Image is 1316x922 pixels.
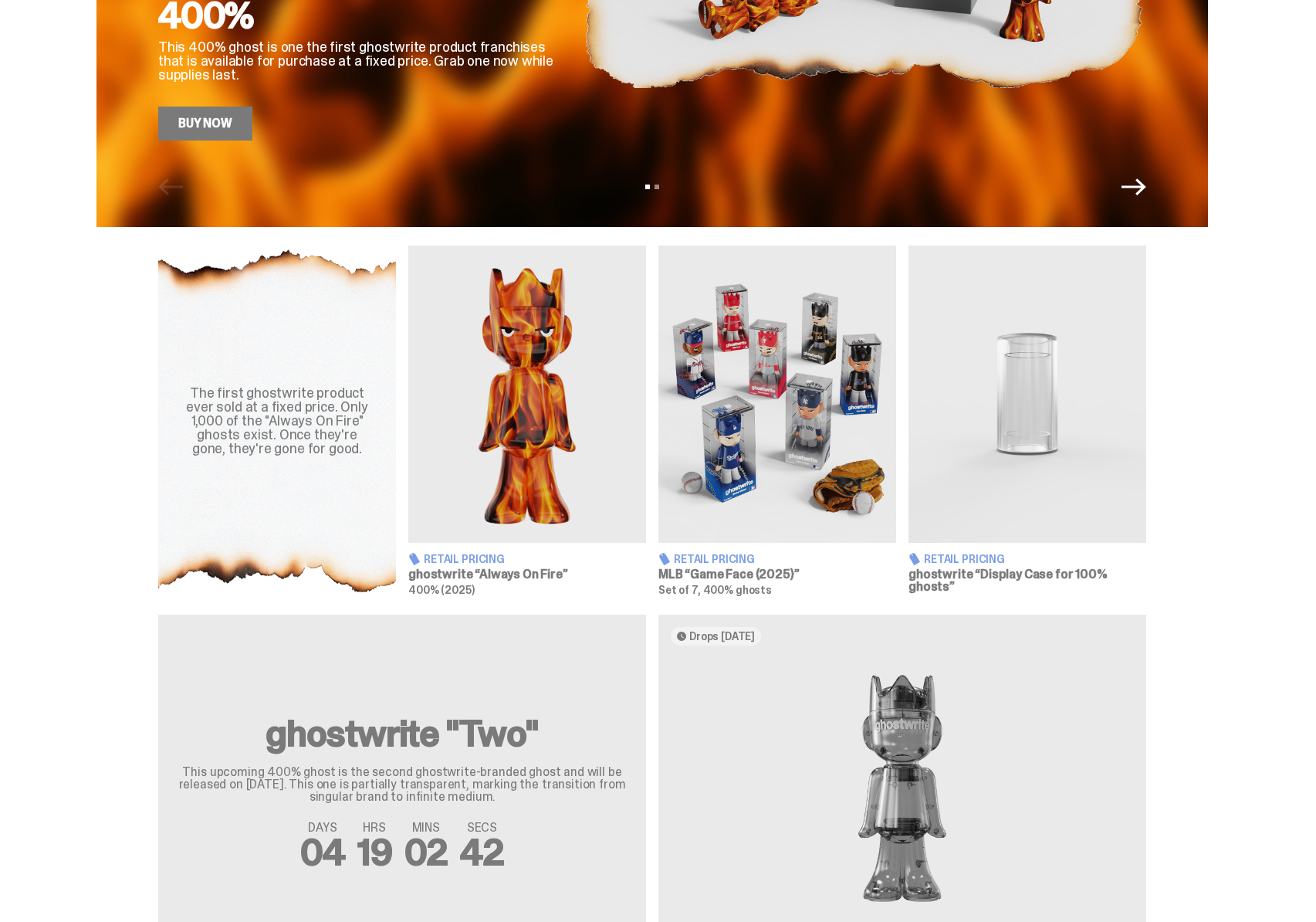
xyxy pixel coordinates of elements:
span: HRS [357,822,392,834]
p: This upcoming 400% ghost is the second ghostwrite-branded ghost and will be released on [DATE]. T... [177,766,628,803]
span: Set of 7, 400% ghosts [658,583,772,597]
button: View slide 1 [645,185,650,189]
a: Buy Now [158,107,252,141]
a: Display Case for 100% ghosts Retail Pricing [908,246,1146,596]
p: This 400% ghost is one the first ghostwrite product franchises that is available for purchase at ... [158,40,560,82]
span: 400% (2025) [408,583,474,597]
img: Two [671,658,1134,919]
span: 02 [404,828,448,876]
span: Retail Pricing [674,554,755,564]
span: SECS [460,822,504,834]
a: Always On Fire Retail Pricing [408,246,646,596]
span: Retail Pricing [424,554,505,564]
span: 19 [357,828,392,876]
span: MINS [404,822,448,834]
span: Retail Pricing [924,554,1005,564]
span: DAYS [300,822,345,834]
img: Game Face (2025) [658,246,896,543]
h3: ghostwrite “Display Case for 100% ghosts” [908,568,1146,593]
img: Always On Fire [408,246,646,543]
span: 42 [460,828,504,876]
button: Next [1121,175,1146,199]
h3: ghostwrite “Always On Fire” [408,568,646,581]
a: Game Face (2025) Retail Pricing [658,246,896,596]
span: 04 [300,828,345,876]
h2: ghostwrite "Two" [177,715,628,752]
button: View slide 2 [655,185,659,189]
img: Display Case for 100% ghosts [908,246,1146,543]
h3: MLB “Game Face (2025)” [658,568,896,581]
div: The first ghostwrite product ever sold at a fixed price. Only 1,000 of the "Always On Fire" ghost... [177,386,377,456]
span: Drops [DATE] [689,630,755,642]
